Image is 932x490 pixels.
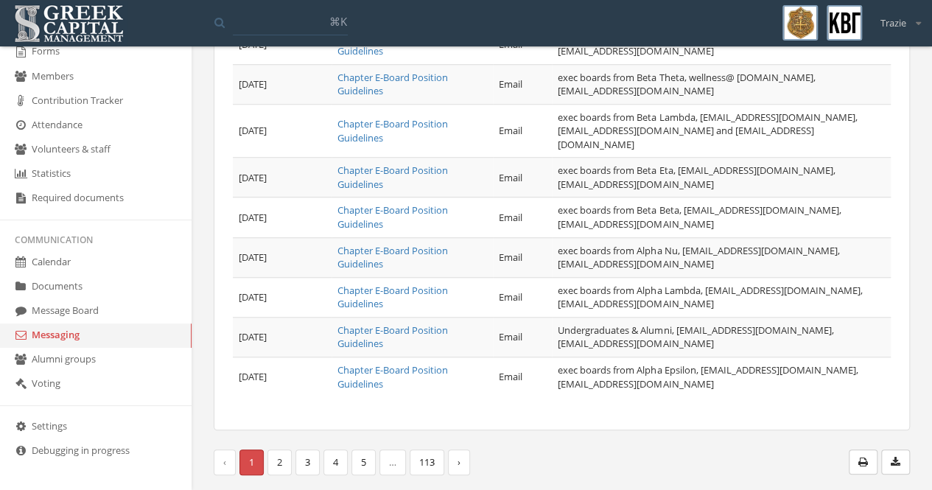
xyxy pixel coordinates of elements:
td: exec boards from Beta Eta, [EMAIL_ADDRESS][DOMAIN_NAME], [EMAIL_ADDRESS][DOMAIN_NAME] [552,158,891,197]
td: exec boards from Alpha Epsilon, [EMAIL_ADDRESS][DOMAIN_NAME], [EMAIL_ADDRESS][DOMAIN_NAME] [552,357,891,396]
td: exec boards from Alpha Lambda, [EMAIL_ADDRESS][DOMAIN_NAME], [EMAIL_ADDRESS][DOMAIN_NAME] [552,277,891,317]
a: Chapter E-Board Position Guidelines [337,284,448,311]
div: Trazie [871,5,921,30]
td: Email [493,277,552,317]
a: 3 [295,449,320,475]
a: Chapter E-Board Position Guidelines [337,71,448,98]
td: [DATE] [233,197,332,237]
a: 2 [267,449,292,475]
span: 1 [239,449,264,475]
td: exec boards from Beta Lambda, [EMAIL_ADDRESS][DOMAIN_NAME], [EMAIL_ADDRESS][DOMAIN_NAME] and [EMA... [552,104,891,158]
td: [DATE] [233,64,332,104]
span: … [379,449,406,475]
a: Chapter E-Board Position Guidelines [337,117,448,144]
td: exec boards from Beta Theta, wellness@ [DOMAIN_NAME], [EMAIL_ADDRESS][DOMAIN_NAME] [552,64,891,104]
td: exec boards from Alpha Nu, [EMAIL_ADDRESS][DOMAIN_NAME], [EMAIL_ADDRESS][DOMAIN_NAME] [552,237,891,277]
td: [DATE] [233,237,332,277]
a: Chapter E-Board Position Guidelines [337,203,448,231]
td: [DATE] [233,317,332,357]
span: ⌘K [329,14,347,29]
li: More [380,449,406,475]
td: [DATE] [233,277,332,317]
td: Email [493,197,552,237]
td: Undergraduates & Alumni, [EMAIL_ADDRESS][DOMAIN_NAME], [EMAIL_ADDRESS][DOMAIN_NAME] [552,317,891,357]
td: Email [493,64,552,104]
a: Chapter E-Board Position Guidelines [337,323,448,351]
a: 113 [410,449,444,475]
a: Chapter E-Board Position Guidelines [337,30,448,57]
a: 4 [323,449,348,475]
td: [DATE] [233,357,332,396]
td: Email [493,357,552,396]
a: 5 [351,449,376,475]
td: exec boards from Beta Beta, [EMAIL_ADDRESS][DOMAIN_NAME], [EMAIL_ADDRESS][DOMAIN_NAME] [552,197,891,237]
td: [DATE] [233,158,332,197]
a: › [448,449,470,475]
td: [DATE] [233,104,332,158]
td: Email [493,237,552,277]
li: Prev [214,449,236,475]
a: Chapter E-Board Position Guidelines [337,164,448,191]
td: Email [493,104,552,158]
span: ‹ [214,449,236,475]
td: Email [493,317,552,357]
td: Email [493,158,552,197]
span: Trazie [880,16,906,30]
a: Chapter E-Board Position Guidelines [337,244,448,271]
a: Chapter E-Board Position Guidelines [337,363,448,391]
li: Next [449,449,470,475]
